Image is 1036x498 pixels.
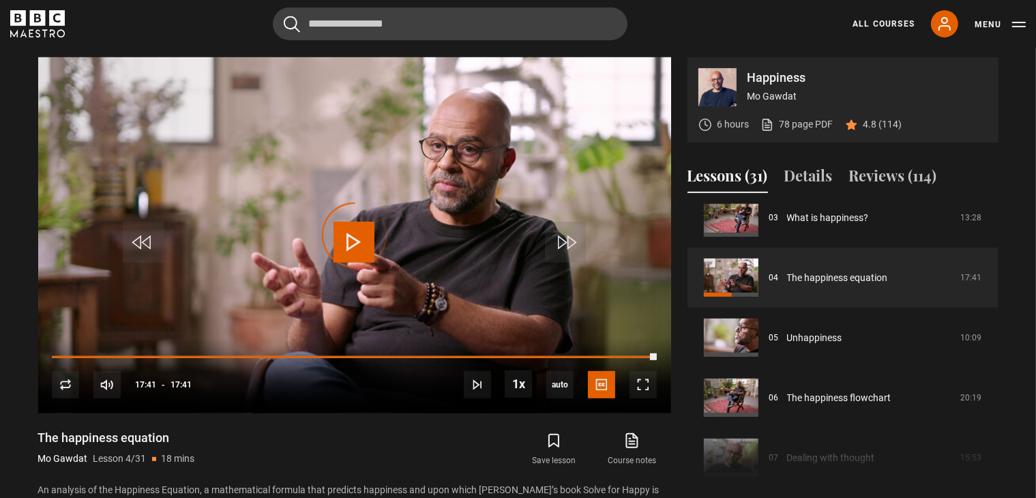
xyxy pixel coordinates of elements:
[588,371,615,398] button: Captions
[464,371,491,398] button: Next Lesson
[546,371,574,398] div: Current quality: 720p
[849,164,937,193] button: Reviews (114)
[38,452,88,466] p: Mo Gawdat
[52,371,79,398] button: Replay
[687,164,768,193] button: Lessons (31)
[787,211,869,225] a: What is happiness?
[863,117,902,132] p: 4.8 (114)
[748,89,988,104] p: Mo Gawdat
[273,8,627,40] input: Search
[52,356,656,359] div: Progress Bar
[38,430,195,446] h1: The happiness equation
[162,380,165,390] span: -
[10,10,65,38] svg: BBC Maestro
[171,372,192,397] span: 17:41
[284,16,300,33] button: Submit the search query
[38,57,671,413] video-js: Video Player
[787,331,842,345] a: Unhappiness
[975,18,1026,31] button: Toggle navigation
[760,117,833,132] a: 78 page PDF
[593,430,670,469] a: Course notes
[630,371,657,398] button: Fullscreen
[162,452,195,466] p: 18 mins
[717,117,750,132] p: 6 hours
[853,18,915,30] a: All Courses
[515,430,593,469] button: Save lesson
[505,370,532,398] button: Playback Rate
[93,452,147,466] p: Lesson 4/31
[748,72,988,84] p: Happiness
[787,271,888,285] a: The happiness equation
[787,391,891,405] a: The happiness flowchart
[93,371,121,398] button: Mute
[784,164,833,193] button: Details
[135,372,156,397] span: 17:41
[546,371,574,398] span: auto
